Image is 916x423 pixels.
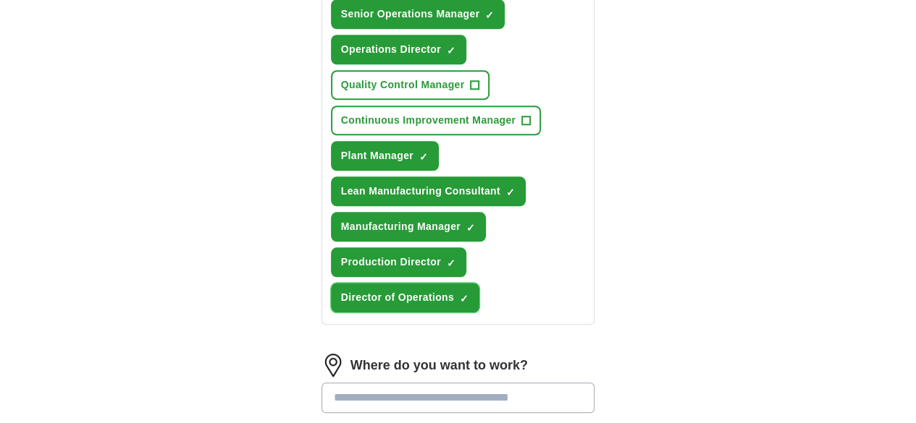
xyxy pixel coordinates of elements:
[331,70,490,100] button: Quality Control Manager
[341,255,441,270] span: Production Director
[341,113,516,128] span: Continuous Improvement Manager
[331,283,479,312] button: Director of Operations✓
[460,293,468,304] span: ✓
[466,222,475,234] span: ✓
[506,187,515,198] span: ✓
[341,7,480,22] span: Senior Operations Manager
[331,212,486,242] button: Manufacturing Manager✓
[341,77,465,93] span: Quality Control Manager
[447,257,455,269] span: ✓
[322,354,345,377] img: location.png
[341,42,441,57] span: Operations Director
[447,45,455,56] span: ✓
[341,184,500,199] span: Lean Manufacturing Consultant
[331,106,542,135] button: Continuous Improvement Manager
[341,219,461,234] span: Manufacturing Manager
[331,247,466,277] button: Production Director✓
[485,9,494,21] span: ✓
[341,148,413,163] span: Plant Manager
[419,151,428,163] span: ✓
[331,141,439,171] button: Plant Manager✓
[350,356,528,375] label: Where do you want to work?
[331,35,466,64] button: Operations Director✓
[341,290,454,305] span: Director of Operations
[331,176,526,206] button: Lean Manufacturing Consultant✓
